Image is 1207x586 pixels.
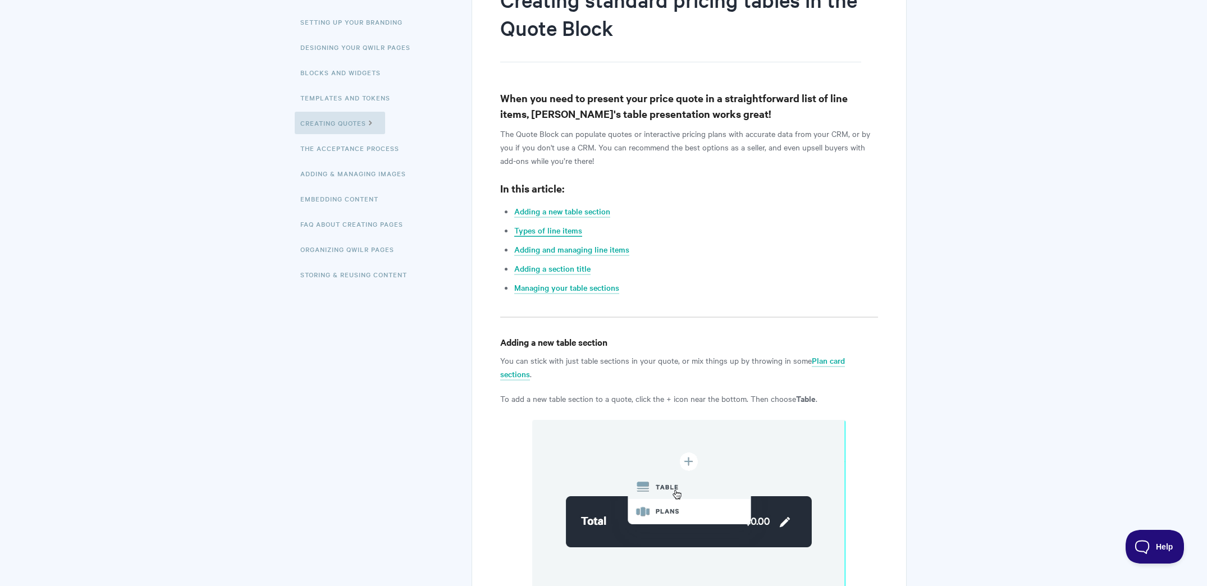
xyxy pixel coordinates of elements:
[300,86,399,109] a: Templates and Tokens
[500,335,878,349] h4: Adding a new table section
[300,11,411,33] a: Setting up your Branding
[500,354,878,381] p: You can stick with just table sections in your quote, or mix things up by throwing in some .
[514,225,582,237] a: Types of line items
[300,36,419,58] a: Designing Your Qwilr Pages
[1126,530,1185,564] iframe: Toggle Customer Support
[500,181,564,195] strong: In this article:
[300,162,414,185] a: Adding & Managing Images
[300,61,389,84] a: Blocks and Widgets
[295,112,385,134] a: Creating Quotes
[300,263,415,286] a: Storing & Reusing Content
[500,127,878,167] p: The Quote Block can populate quotes or interactive pricing plans with accurate data from your CRM...
[300,137,408,159] a: The Acceptance Process
[514,244,629,256] a: Adding and managing line items
[500,90,878,122] h3: When you need to present your price quote in a straightforward list of line items, [PERSON_NAME]'...
[300,187,387,210] a: Embedding Content
[514,263,591,275] a: Adding a section title
[500,392,878,405] p: To add a new table section to a quote, click the + icon near the bottom. Then choose .
[514,205,610,218] a: Adding a new table section
[300,213,412,235] a: FAQ About Creating Pages
[796,392,816,404] strong: Table
[300,238,403,260] a: Organizing Qwilr Pages
[514,282,619,294] a: Managing your table sections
